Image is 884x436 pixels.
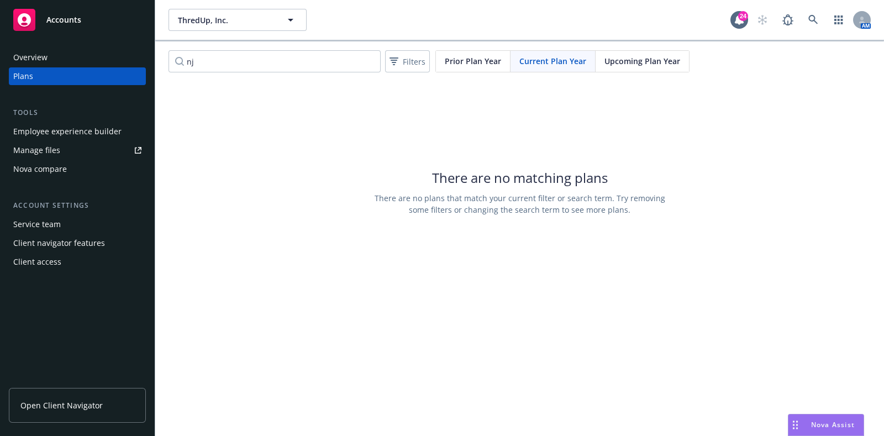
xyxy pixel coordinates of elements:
span: Open Client Navigator [20,400,103,411]
span: Prior Plan Year [445,55,501,67]
button: Filters [385,50,430,72]
div: Plans [13,67,33,85]
div: Tools [9,107,146,118]
div: Overview [13,49,48,66]
span: Upcoming Plan Year [604,55,680,67]
a: Switch app [828,9,850,31]
div: Account settings [9,200,146,211]
span: Accounts [46,15,81,24]
span: Current Plan Year [519,55,586,67]
div: Client access [13,253,61,271]
div: Employee experience builder [13,123,122,140]
span: Nova Assist [811,420,855,429]
button: Nova Assist [788,414,864,436]
div: Manage files [13,141,60,159]
span: Filters [403,56,425,67]
div: Drag to move [788,414,802,435]
a: Start snowing [751,9,773,31]
a: Plans [9,67,146,85]
div: Client navigator features [13,234,105,252]
a: Manage files [9,141,146,159]
a: Client access [9,253,146,271]
a: Nova compare [9,160,146,178]
input: Search by name [169,50,381,72]
span: There are no plans that match your current filter or search term. Try removing some filters or ch... [365,192,675,216]
div: Service team [13,216,61,233]
a: Search [802,9,824,31]
a: Overview [9,49,146,66]
a: Employee experience builder [9,123,146,140]
div: Nova compare [13,160,67,178]
span: ThredUp, Inc. [178,14,273,26]
span: There are no matching plans [432,169,608,187]
a: Accounts [9,4,146,35]
span: Filters [387,54,428,70]
button: ThredUp, Inc. [169,9,307,31]
div: 24 [738,11,748,21]
a: Client navigator features [9,234,146,252]
a: Report a Bug [777,9,799,31]
a: Service team [9,216,146,233]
